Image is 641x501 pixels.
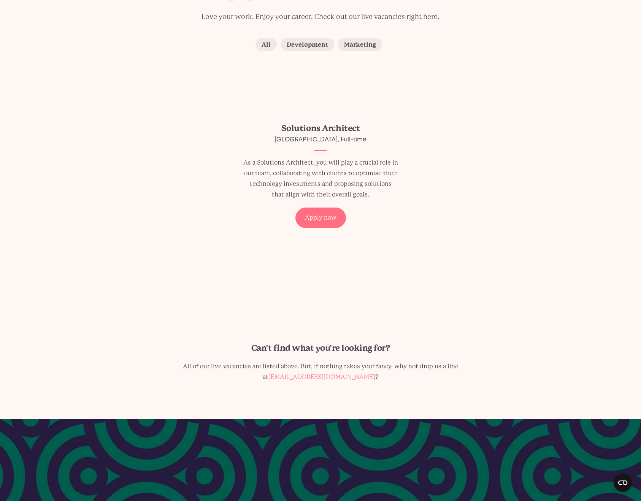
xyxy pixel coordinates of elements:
[255,38,277,51] label: All
[160,12,481,22] p: Love your work. Enjoy your career. Check out our live vacancies right here.
[268,373,375,381] a: [EMAIL_ADDRESS][DOMAIN_NAME]
[243,135,398,145] div: [GEOGRAPHIC_DATA], Full-time
[179,361,462,382] p: All of our live vacancies are listed above. But, if nothing takes your fancy, why not drop us a l...
[614,474,632,492] button: Open CMP widget
[243,122,398,135] h2: Solutions Architect
[295,208,346,228] div: Apply now
[338,38,382,51] label: Marketing
[281,38,334,51] label: Development
[179,342,462,354] h2: Can't find what you're looking for?
[243,157,398,200] p: As a Solutions Architect, you will play a crucial role in our team, collaborating with clients to...
[229,115,412,228] a: Solutions Architect [GEOGRAPHIC_DATA], Full-time As a Solutions Architect, you will play a crucia...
